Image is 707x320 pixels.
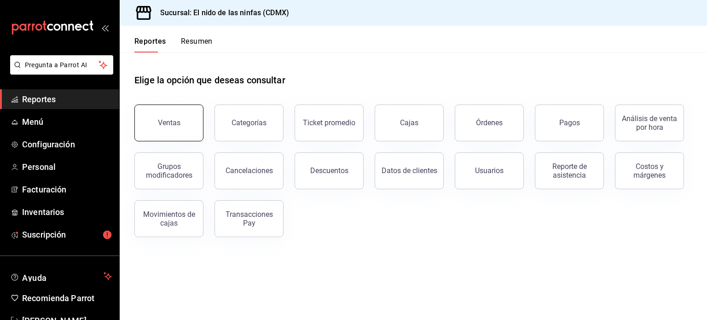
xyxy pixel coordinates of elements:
[455,105,524,141] button: Órdenes
[140,210,197,227] div: Movimientos de cajas
[559,118,580,127] div: Pagos
[158,118,180,127] div: Ventas
[214,200,284,237] button: Transacciones Pay
[6,67,113,76] a: Pregunta a Parrot AI
[22,292,112,304] span: Recomienda Parrot
[475,166,504,175] div: Usuarios
[621,114,678,132] div: Análisis de venta por hora
[22,93,112,105] span: Reportes
[535,152,604,189] button: Reporte de asistencia
[10,55,113,75] button: Pregunta a Parrot AI
[134,200,203,237] button: Movimientos de cajas
[375,152,444,189] button: Datos de clientes
[181,37,213,52] button: Resumen
[535,105,604,141] button: Pagos
[22,228,112,241] span: Suscripción
[153,7,289,18] h3: Sucursal: El nido de las ninfas (CDMX)
[455,152,524,189] button: Usuarios
[621,162,678,180] div: Costos y márgenes
[22,271,100,282] span: Ayuda
[295,105,364,141] button: Ticket promedio
[615,152,684,189] button: Costos y márgenes
[226,166,273,175] div: Cancelaciones
[22,116,112,128] span: Menú
[220,210,278,227] div: Transacciones Pay
[134,105,203,141] button: Ventas
[134,37,166,52] button: Reportes
[22,183,112,196] span: Facturación
[134,73,285,87] h1: Elige la opción que deseas consultar
[25,60,99,70] span: Pregunta a Parrot AI
[22,138,112,151] span: Configuración
[303,118,355,127] div: Ticket promedio
[375,105,444,141] a: Cajas
[310,166,348,175] div: Descuentos
[214,105,284,141] button: Categorías
[101,24,109,31] button: open_drawer_menu
[382,166,437,175] div: Datos de clientes
[400,117,419,128] div: Cajas
[214,152,284,189] button: Cancelaciones
[140,162,197,180] div: Grupos modificadores
[22,206,112,218] span: Inventarios
[476,118,503,127] div: Órdenes
[134,152,203,189] button: Grupos modificadores
[295,152,364,189] button: Descuentos
[22,161,112,173] span: Personal
[134,37,213,52] div: navigation tabs
[232,118,267,127] div: Categorías
[615,105,684,141] button: Análisis de venta por hora
[541,162,598,180] div: Reporte de asistencia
